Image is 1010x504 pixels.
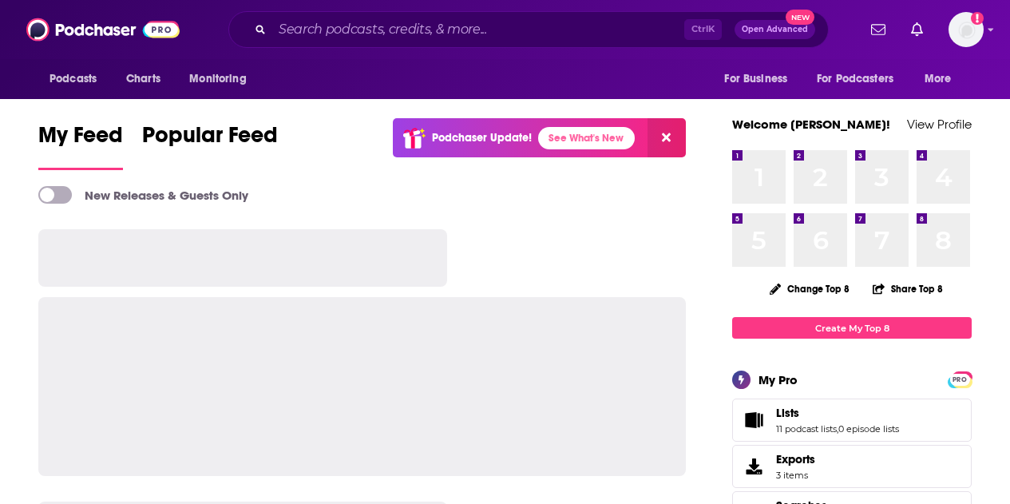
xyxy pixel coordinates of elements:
svg: Add a profile image [971,12,984,25]
a: New Releases & Guests Only [38,186,248,204]
button: Show profile menu [949,12,984,47]
a: PRO [950,373,969,385]
a: See What's New [538,127,635,149]
span: For Business [724,68,787,90]
button: open menu [913,64,972,94]
span: Charts [126,68,160,90]
a: Popular Feed [142,121,278,170]
span: , [837,423,838,435]
span: Ctrl K [684,19,722,40]
span: Lists [776,406,799,420]
button: Share Top 8 [872,273,944,304]
button: open menu [806,64,917,94]
button: open menu [178,64,267,94]
a: Show notifications dropdown [865,16,892,43]
button: open menu [713,64,807,94]
span: New [786,10,814,25]
button: open menu [38,64,117,94]
a: My Feed [38,121,123,170]
span: Exports [738,455,770,478]
span: More [925,68,952,90]
span: Monitoring [189,68,246,90]
span: Logged in as rarjune [949,12,984,47]
a: Lists [738,409,770,431]
a: Show notifications dropdown [905,16,929,43]
div: Search podcasts, credits, & more... [228,11,829,48]
span: Open Advanced [742,26,808,34]
button: Open AdvancedNew [735,20,815,39]
span: Popular Feed [142,121,278,158]
span: Lists [732,399,972,442]
a: Exports [732,445,972,488]
a: 0 episode lists [838,423,899,435]
div: My Pro [758,372,798,387]
span: Podcasts [50,68,97,90]
span: For Podcasters [817,68,893,90]
a: Welcome [PERSON_NAME]! [732,117,890,132]
a: Create My Top 8 [732,317,972,339]
span: PRO [950,374,969,386]
span: My Feed [38,121,123,158]
span: Exports [776,452,815,466]
a: 11 podcast lists [776,423,837,435]
img: Podchaser - Follow, Share and Rate Podcasts [26,14,180,45]
input: Search podcasts, credits, & more... [272,17,684,42]
a: Lists [776,406,899,420]
a: View Profile [907,117,972,132]
p: Podchaser Update! [432,131,532,145]
span: 3 items [776,470,815,481]
a: Charts [116,64,170,94]
button: Change Top 8 [760,279,859,299]
img: User Profile [949,12,984,47]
